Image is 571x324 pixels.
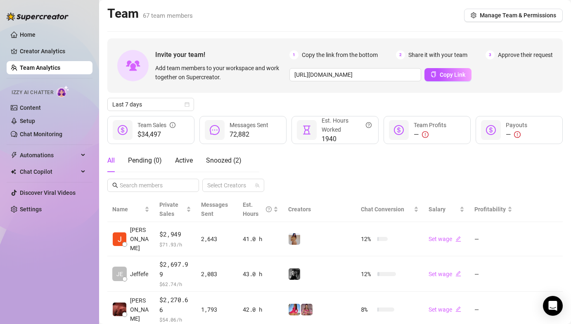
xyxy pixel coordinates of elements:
[429,236,461,242] a: Set wageedit
[20,131,62,137] a: Chat Monitoring
[243,270,278,279] div: 43.0 h
[361,206,404,213] span: Chat Conversion
[112,205,143,214] span: Name
[113,303,126,316] img: Nobert Calimpon
[112,182,118,188] span: search
[159,229,191,239] span: $2,949
[20,189,76,196] a: Discover Viral Videos
[474,206,506,213] span: Profitability
[201,270,233,279] div: 2,083
[366,116,372,134] span: question-circle
[159,280,191,288] span: $ 62.74 /h
[506,122,527,128] span: Payouts
[455,306,461,312] span: edit
[429,306,461,313] a: Set wageedit
[289,50,299,59] span: 1
[394,125,404,135] span: dollar-circle
[201,305,233,314] div: 1,793
[155,50,289,60] span: Invite your team!
[243,200,272,218] div: Est. Hours
[12,89,53,97] span: Izzy AI Chatter
[159,240,191,248] span: $ 71.93 /h
[137,121,175,130] div: Team Sales
[255,183,260,188] span: team
[243,234,278,244] div: 41.0 h
[486,125,496,135] span: dollar-circle
[159,315,191,324] span: $ 54.06 /h
[175,156,193,164] span: Active
[469,256,517,292] td: —
[243,305,278,314] div: 42.0 h
[301,304,313,315] img: Tabby (VIP)
[302,50,378,59] span: Copy the link from the bottom
[159,260,191,279] span: $2,697.99
[514,131,521,138] span: exclamation-circle
[20,118,35,124] a: Setup
[206,156,242,164] span: Snoozed ( 2 )
[57,85,69,97] img: AI Chatter
[118,125,128,135] span: dollar-circle
[7,12,69,21] img: logo-BBDzfeDw.svg
[137,130,175,140] span: $34,497
[20,64,60,71] a: Team Analytics
[322,116,372,134] div: Est. Hours Worked
[20,149,78,162] span: Automations
[170,121,175,130] span: info-circle
[20,206,42,213] a: Settings
[155,64,286,82] span: Add team members to your workspace and work together on Supercreator.
[20,45,86,58] a: Creator Analytics
[11,152,17,158] span: thunderbolt
[455,271,461,277] span: edit
[230,130,268,140] span: 72,882
[130,270,148,279] span: Jeffefe
[429,206,445,213] span: Salary
[107,156,115,166] div: All
[11,169,16,175] img: Chat Copilot
[469,222,517,256] td: —
[302,125,312,135] span: hourglass
[429,271,461,277] a: Set wageedit
[107,6,193,21] h2: Team
[185,102,190,107] span: calendar
[130,225,149,253] span: [PERSON_NAME]
[230,122,268,128] span: Messages Sent
[486,50,495,59] span: 3
[414,130,446,140] div: —
[201,234,233,244] div: 2,643
[431,71,436,77] span: copy
[414,122,446,128] span: Team Profits
[464,9,563,22] button: Manage Team & Permissions
[424,68,471,81] button: Copy Link
[128,156,162,166] div: Pending ( 0 )
[543,296,563,316] div: Open Intercom Messenger
[112,98,189,111] span: Last 7 days
[283,197,356,222] th: Creators
[143,12,193,19] span: 67 team members
[471,12,476,18] span: setting
[159,201,178,217] span: Private Sales
[116,270,123,279] span: JE
[480,12,556,19] span: Manage Team & Permissions
[20,104,41,111] a: Content
[120,181,187,190] input: Search members
[498,50,553,59] span: Approve their request
[289,268,300,280] img: Kennedy (VIP)
[396,50,405,59] span: 2
[361,234,374,244] span: 12 %
[201,201,228,217] span: Messages Sent
[422,131,429,138] span: exclamation-circle
[361,305,374,314] span: 8 %
[455,236,461,242] span: edit
[107,197,154,222] th: Name
[113,232,126,246] img: Josua Escabarte
[130,296,149,323] span: [PERSON_NAME]
[408,50,467,59] span: Share it with your team
[20,31,36,38] a: Home
[361,270,374,279] span: 12 %
[266,200,272,218] span: question-circle
[289,304,300,315] img: Maddie (VIP)
[20,165,78,178] span: Chat Copilot
[322,134,372,144] span: 1940
[506,130,527,140] div: —
[159,295,191,315] span: $2,270.66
